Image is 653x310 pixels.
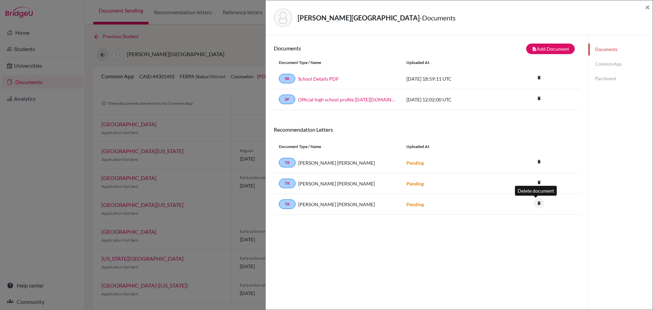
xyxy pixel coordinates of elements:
[298,14,420,22] strong: [PERSON_NAME][GEOGRAPHIC_DATA]
[298,159,375,166] span: [PERSON_NAME] [PERSON_NAME]
[534,158,544,167] a: delete
[534,93,544,103] i: delete
[274,60,401,66] div: Document Type / Name
[279,95,295,104] a: SP
[401,96,503,103] div: [DATE] 12:02:00 UTC
[279,74,295,83] a: SR
[401,60,503,66] div: Uploaded at
[401,75,503,82] div: [DATE] 18:59:11 UTC
[298,180,375,187] span: [PERSON_NAME] [PERSON_NAME]
[274,126,580,133] h6: Recommendation Letters
[588,58,653,70] a: Common App
[279,199,296,209] a: TR
[526,44,575,54] button: note_addAdd Document
[534,72,544,83] i: delete
[534,177,544,187] i: delete
[298,75,339,82] a: School Details PDF
[534,178,544,187] a: delete
[401,144,503,150] div: Uploaded at
[534,199,544,208] a: delete
[534,198,544,208] i: delete
[406,160,424,166] strong: Pending
[279,158,296,167] a: TR
[534,157,544,167] i: delete
[534,94,544,103] a: delete
[274,144,401,150] div: Document Type / Name
[515,186,557,196] div: Delete document
[645,3,650,11] button: Close
[645,2,650,12] span: ×
[532,47,537,51] i: note_add
[406,201,424,207] strong: Pending
[279,179,296,188] a: TR
[588,73,653,85] a: Parchment
[534,74,544,83] a: delete
[298,201,375,208] span: [PERSON_NAME] [PERSON_NAME]
[298,96,396,103] a: Official high school profile [DATE][DOMAIN_NAME][DATE]_wide
[274,45,427,51] h6: Documents
[406,181,424,186] strong: Pending
[588,44,653,55] a: Documents
[420,14,456,22] span: - Documents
